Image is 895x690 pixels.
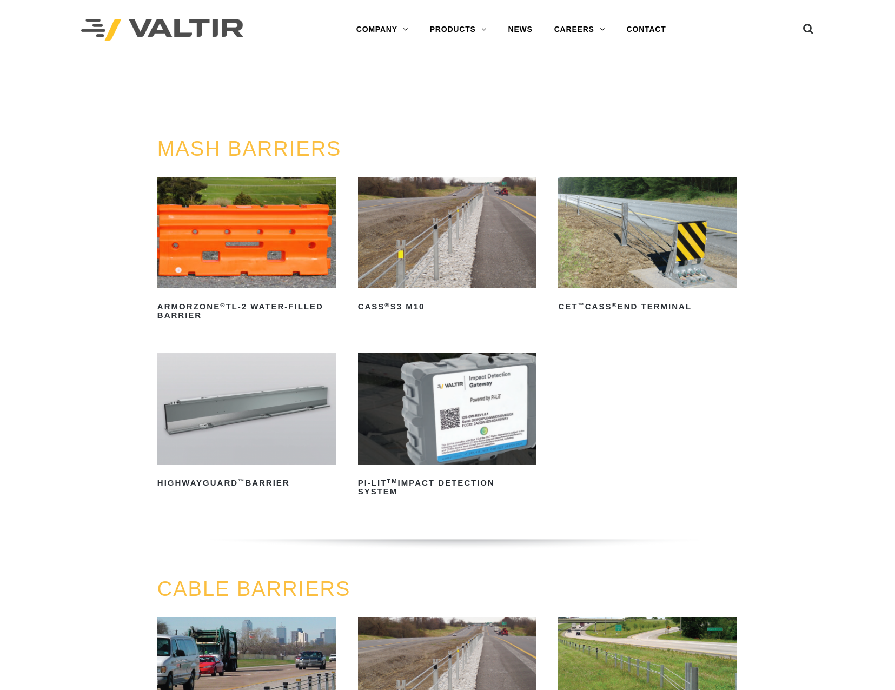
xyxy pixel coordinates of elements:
h2: CET CASS End Terminal [558,298,737,315]
h2: ArmorZone TL-2 Water-Filled Barrier [157,298,336,324]
sup: ™ [238,478,245,485]
a: COMPANY [346,19,419,41]
a: HighwayGuard™Barrier [157,353,336,492]
a: NEWS [498,19,543,41]
a: PI-LITTMImpact Detection System [358,353,536,500]
a: ArmorZone®TL-2 Water-Filled Barrier [157,177,336,324]
sup: TM [387,478,397,485]
h2: HighwayGuard Barrier [157,474,336,492]
a: PRODUCTS [419,19,498,41]
a: CAREERS [543,19,616,41]
a: CONTACT [616,19,677,41]
h2: CASS S3 M10 [358,298,536,315]
sup: ® [220,302,226,308]
sup: ® [384,302,390,308]
h2: PI-LIT Impact Detection System [358,474,536,500]
sup: ™ [578,302,585,308]
a: MASH BARRIERS [157,137,342,160]
img: Valtir [81,19,243,41]
a: CET™CASS®End Terminal [558,177,737,315]
a: CASS®S3 M10 [358,177,536,315]
sup: ® [612,302,617,308]
a: CABLE BARRIERS [157,578,350,600]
